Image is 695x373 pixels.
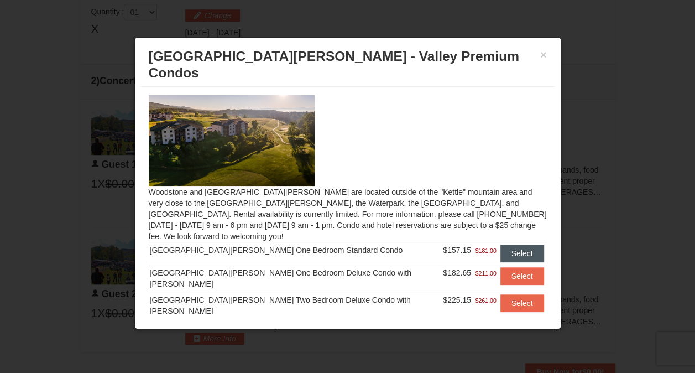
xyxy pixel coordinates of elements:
[500,294,544,312] button: Select
[443,246,471,255] span: $157.15
[475,295,497,306] span: $261.00
[149,49,519,80] span: [GEOGRAPHIC_DATA][PERSON_NAME] - Valley Premium Condos
[500,267,544,285] button: Select
[149,95,315,186] img: 19219041-4-ec11c166.jpg
[150,294,441,317] div: [GEOGRAPHIC_DATA][PERSON_NAME] Two Bedroom Deluxe Condo with [PERSON_NAME]
[540,49,547,60] button: ×
[150,267,441,289] div: [GEOGRAPHIC_DATA][PERSON_NAME] One Bedroom Deluxe Condo with [PERSON_NAME]
[475,268,497,279] span: $211.00
[150,245,441,256] div: [GEOGRAPHIC_DATA][PERSON_NAME] One Bedroom Standard Condo
[443,268,471,277] span: $182.65
[500,245,544,262] button: Select
[443,296,471,304] span: $225.15
[475,245,497,256] span: $181.00
[140,87,555,313] div: Woodstone and [GEOGRAPHIC_DATA][PERSON_NAME] are located outside of the "Kettle" mountain area an...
